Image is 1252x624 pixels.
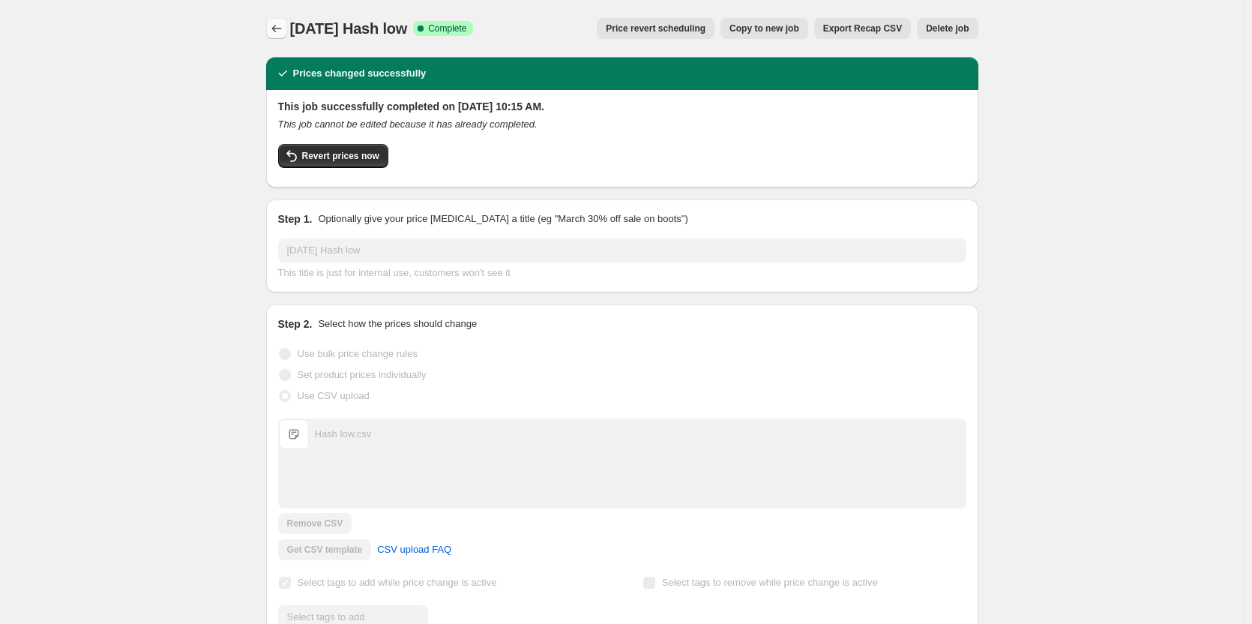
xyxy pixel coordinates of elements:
div: Hash low.csv [315,427,372,442]
button: Revert prices now [278,144,388,168]
span: Select tags to add while price change is active [298,577,497,588]
span: Export Recap CSV [823,22,902,34]
span: Use bulk price change rules [298,348,418,359]
button: Price revert scheduling [597,18,714,39]
span: Copy to new job [729,22,799,34]
span: Delete job [926,22,969,34]
p: Optionally give your price [MEDICAL_DATA] a title (eg "March 30% off sale on boots") [318,211,687,226]
button: Price change jobs [266,18,287,39]
a: CSV upload FAQ [368,538,460,562]
span: This title is just for internal use, customers won't see it [278,267,511,278]
i: This job cannot be edited because it has already completed. [278,118,538,130]
span: Set product prices individually [298,369,427,380]
h2: Step 2. [278,316,313,331]
h2: Step 1. [278,211,313,226]
h2: This job successfully completed on [DATE] 10:15 AM. [278,99,966,114]
h2: Prices changed successfully [293,66,427,81]
button: Delete job [917,18,978,39]
span: Select tags to remove while price change is active [662,577,878,588]
span: Revert prices now [302,150,379,162]
button: Copy to new job [720,18,808,39]
span: Use CSV upload [298,390,370,401]
span: Complete [428,22,466,34]
input: 30% off holiday sale [278,238,966,262]
p: Select how the prices should change [318,316,477,331]
span: [DATE] Hash low [290,20,408,37]
button: Export Recap CSV [814,18,911,39]
span: Price revert scheduling [606,22,705,34]
span: CSV upload FAQ [377,542,451,557]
